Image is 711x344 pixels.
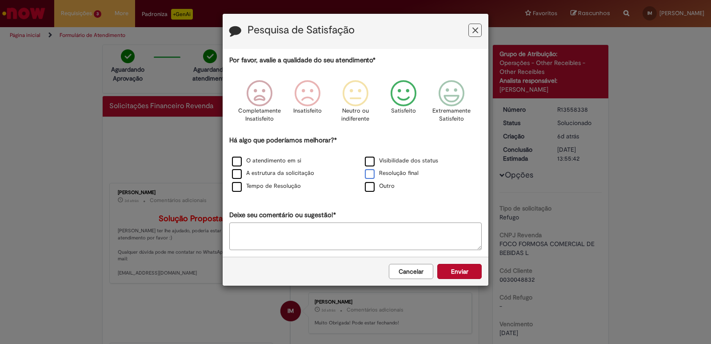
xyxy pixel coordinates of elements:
p: Completamente Insatisfeito [238,107,281,123]
p: Neutro ou indiferente [340,107,371,123]
button: Cancelar [389,264,433,279]
div: Neutro ou indiferente [333,73,378,134]
label: A estrutura da solicitação [232,169,314,178]
label: Visibilidade dos status [365,157,438,165]
div: Há algo que poderíamos melhorar?* [229,136,482,193]
label: O atendimento em si [232,157,301,165]
p: Extremamente Satisfeito [432,107,471,123]
div: Insatisfeito [285,73,330,134]
p: Satisfeito [391,107,416,115]
div: Satisfeito [381,73,426,134]
label: Outro [365,182,395,190]
label: Por favor, avalie a qualidade do seu atendimento* [229,56,375,65]
label: Pesquisa de Satisfação [248,24,355,36]
label: Resolução final [365,169,419,178]
div: Extremamente Satisfeito [429,73,474,134]
p: Insatisfeito [293,107,322,115]
label: Deixe seu comentário ou sugestão!* [229,210,336,220]
button: Enviar [437,264,482,279]
label: Tempo de Resolução [232,182,301,190]
div: Completamente Insatisfeito [236,73,282,134]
